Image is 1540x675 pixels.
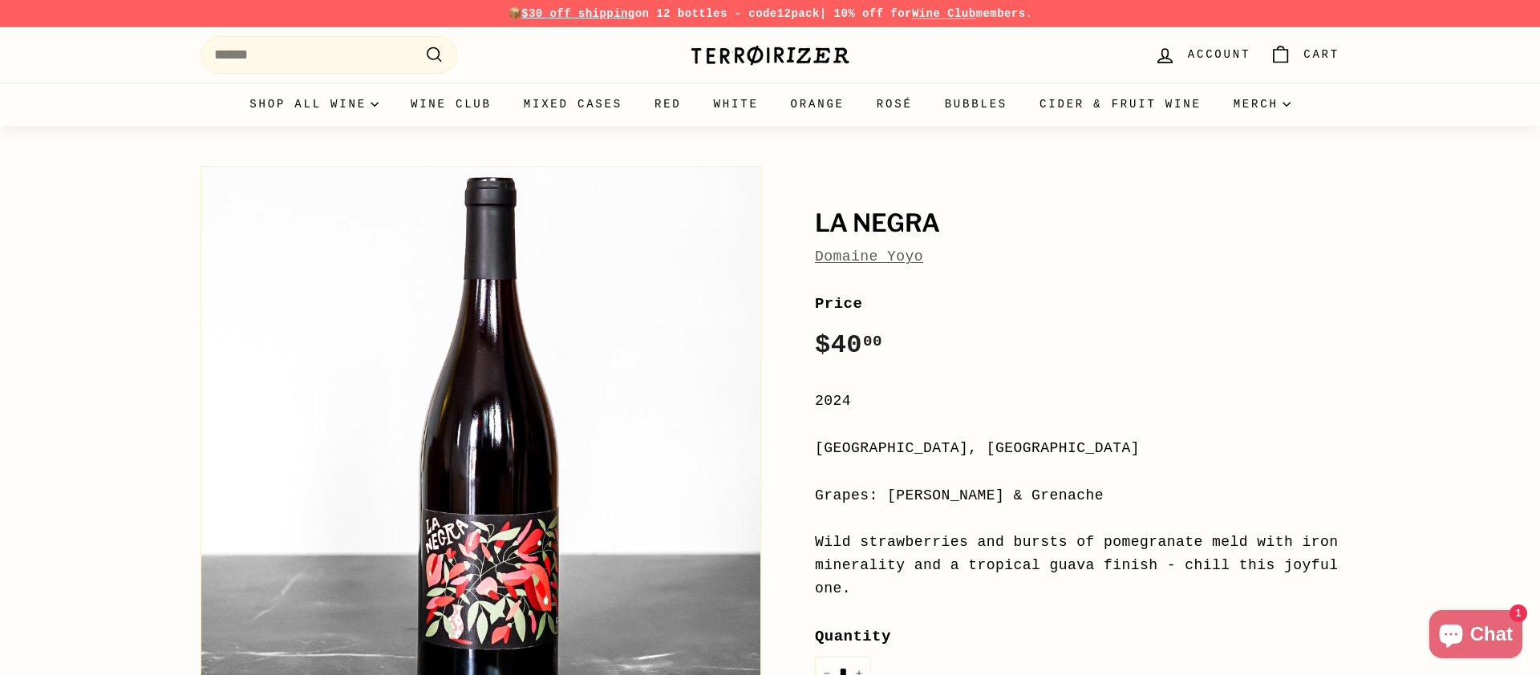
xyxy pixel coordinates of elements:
[201,5,1339,22] p: 📦 on 12 bottles - code | 10% off for members.
[929,83,1023,126] a: Bubbles
[775,83,861,126] a: Orange
[815,292,1339,316] label: Price
[1145,31,1260,79] a: Account
[638,83,698,126] a: Red
[395,83,508,126] a: Wine Club
[1023,83,1218,126] a: Cider & Fruit Wine
[1260,31,1349,79] a: Cart
[861,83,929,126] a: Rosé
[508,83,638,126] a: Mixed Cases
[1303,46,1339,63] span: Cart
[815,437,1339,460] div: [GEOGRAPHIC_DATA], [GEOGRAPHIC_DATA]
[168,83,1372,126] div: Primary
[912,7,976,20] a: Wine Club
[815,390,1339,413] div: 2024
[698,83,775,126] a: White
[1424,610,1527,662] inbox-online-store-chat: Shopify online store chat
[521,7,635,20] span: $30 off shipping
[815,249,923,265] a: Domaine Yoyo
[815,624,1339,649] label: Quantity
[815,484,1339,507] div: Grapes: [PERSON_NAME] & Grenache
[1188,46,1250,63] span: Account
[815,330,882,360] span: $40
[815,531,1339,600] div: Wild strawberries and bursts of pomegranate meld with iron minerality and a tropical guava finish...
[1218,83,1307,126] summary: Merch
[815,210,1339,237] h1: La Negra
[863,333,882,350] sup: 00
[777,7,820,20] strong: 12pack
[233,83,395,126] summary: Shop all wine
